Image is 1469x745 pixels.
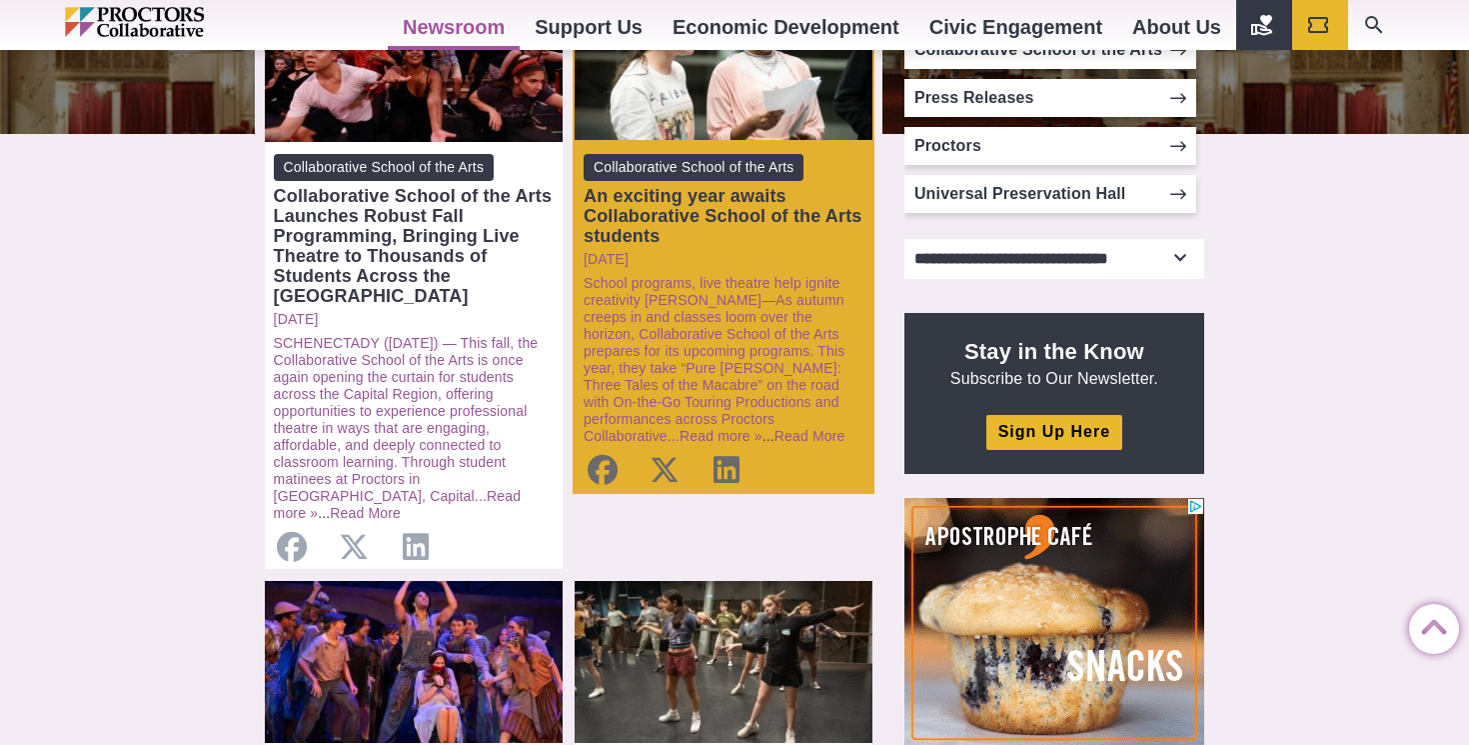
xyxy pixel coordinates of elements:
a: SCHENECTADY ([DATE]) — This fall, the Collaborative School of the Arts is once again opening the ... [274,335,539,504]
div: An exciting year awaits Collaborative School of the Arts students [584,186,863,246]
a: Press Releases [904,79,1196,117]
img: Proctors logo [65,7,290,37]
a: Back to Top [1409,605,1449,645]
p: ... [274,335,554,522]
div: Collaborative School of the Arts Launches Robust Fall Programming, Bringing Live Theatre to Thous... [274,186,554,306]
a: Collaborative School of the Arts An exciting year awaits Collaborative School of the Arts students [584,154,863,246]
a: [DATE] [584,251,863,268]
a: Read more » [274,488,522,521]
span: Collaborative School of the Arts [274,154,494,181]
p: Subscribe to Our Newsletter. [928,337,1180,389]
select: Select category [904,239,1204,279]
a: Proctors [904,127,1196,165]
a: Read More [774,428,845,444]
a: Universal Preservation Hall [904,175,1196,213]
a: Read more » [680,428,762,444]
p: ... [584,275,863,445]
span: Collaborative School of the Arts [584,154,803,181]
a: Read More [330,505,401,521]
strong: Stay in the Know [964,339,1144,364]
a: School programs, live theatre help ignite creativity [PERSON_NAME]—As autumn creeps in and classe... [584,275,844,444]
a: Collaborative School of the Arts Collaborative School of the Arts Launches Robust Fall Programmin... [274,154,554,306]
a: Sign Up Here [986,415,1122,450]
a: [DATE] [274,311,554,328]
